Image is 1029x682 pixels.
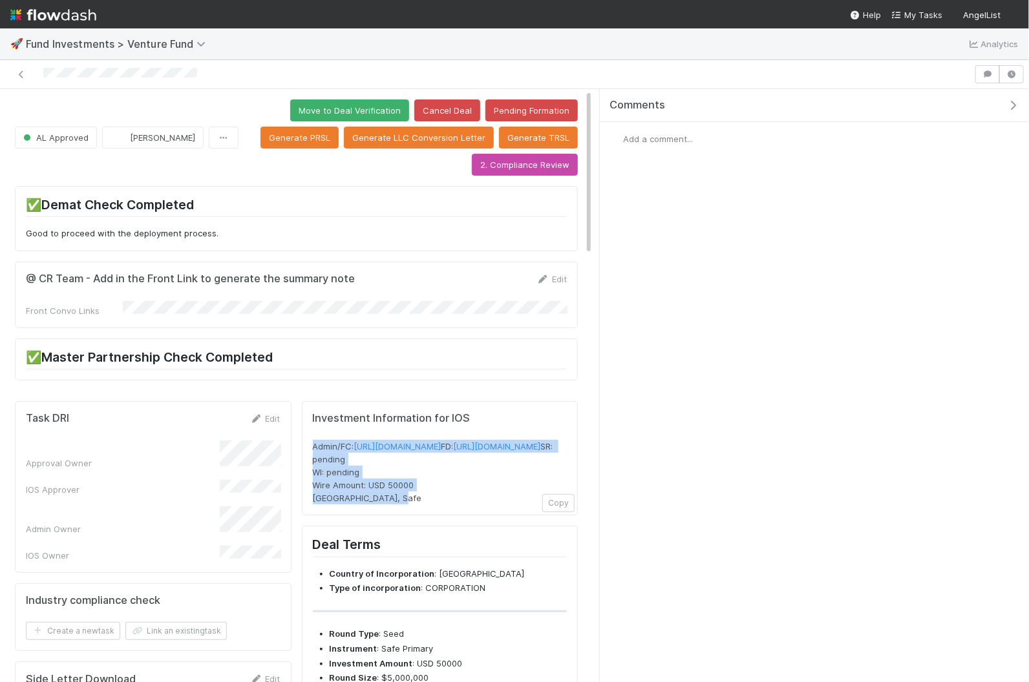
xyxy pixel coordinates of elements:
[26,622,120,640] button: Create a newtask
[125,622,227,640] button: Link an existingtask
[26,549,220,562] div: IOS Owner
[26,304,123,317] div: Front Convo Links
[10,4,96,26] img: logo-inverted-e16ddd16eac7371096b0.svg
[26,594,160,607] h5: Industry compliance check
[260,127,339,149] button: Generate PRSL
[313,537,568,557] h2: Deal Terms
[963,10,1001,20] span: AngelList
[130,132,195,143] span: [PERSON_NAME]
[113,131,126,144] img: avatar_d2b43477-63dc-4e62-be5b-6fdd450c05a1.png
[891,8,942,21] a: My Tasks
[344,127,494,149] button: Generate LLC Conversion Letter
[102,127,204,149] button: [PERSON_NAME]
[610,132,623,145] img: avatar_eed832e9-978b-43e4-b51e-96e46fa5184b.png
[414,99,480,121] button: Cancel Deal
[330,628,568,641] li: : Seed
[1006,9,1019,22] img: avatar_eed832e9-978b-43e4-b51e-96e46fa5184b.png
[850,8,881,21] div: Help
[313,441,556,503] span: Admin/FC: FD: SR: pending WI: pending Wire Amount: USD 50000 [GEOGRAPHIC_DATA], Safe
[891,10,942,20] span: My Tasks
[21,132,89,143] span: AL Approved
[10,38,23,49] span: 🚀
[26,37,212,50] span: Fund Investments > Venture Fund
[536,274,567,284] a: Edit
[499,127,578,149] button: Generate TRSL
[454,441,541,451] a: [URL][DOMAIN_NAME]
[26,197,567,217] h2: ✅Demat Check Completed
[313,412,568,425] h5: Investment Information for IOS
[290,99,409,121] button: Move to Deal Verification
[26,457,220,470] div: Approval Owner
[610,99,665,112] span: Comments
[472,154,578,176] button: 2. Compliance Review
[330,658,413,668] strong: Investment Amount
[26,483,220,496] div: IOS Approver
[968,36,1019,52] a: Analytics
[26,412,69,425] h5: Task DRI
[26,227,567,240] p: Good to proceed with the deployment process.
[26,522,220,535] div: Admin Owner
[330,643,377,654] strong: Instrument
[330,568,568,581] li: : [GEOGRAPHIC_DATA]
[26,349,567,369] h2: ✅Master Partnership Check Completed
[330,657,568,670] li: : USD 50000
[354,441,441,451] a: [URL][DOMAIN_NAME]
[330,643,568,656] li: : Safe Primary
[330,582,568,595] li: : CORPORATION
[330,583,421,593] strong: Type of incorporation
[485,99,578,121] button: Pending Formation
[330,628,379,639] strong: Round Type
[330,568,435,579] strong: Country of Incorporation
[542,494,575,512] button: Copy
[623,134,693,144] span: Add a comment...
[26,273,355,285] h5: @ CR Team - Add in the Front Link to generate the summary note
[15,127,97,149] button: AL Approved
[250,413,281,424] a: Edit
